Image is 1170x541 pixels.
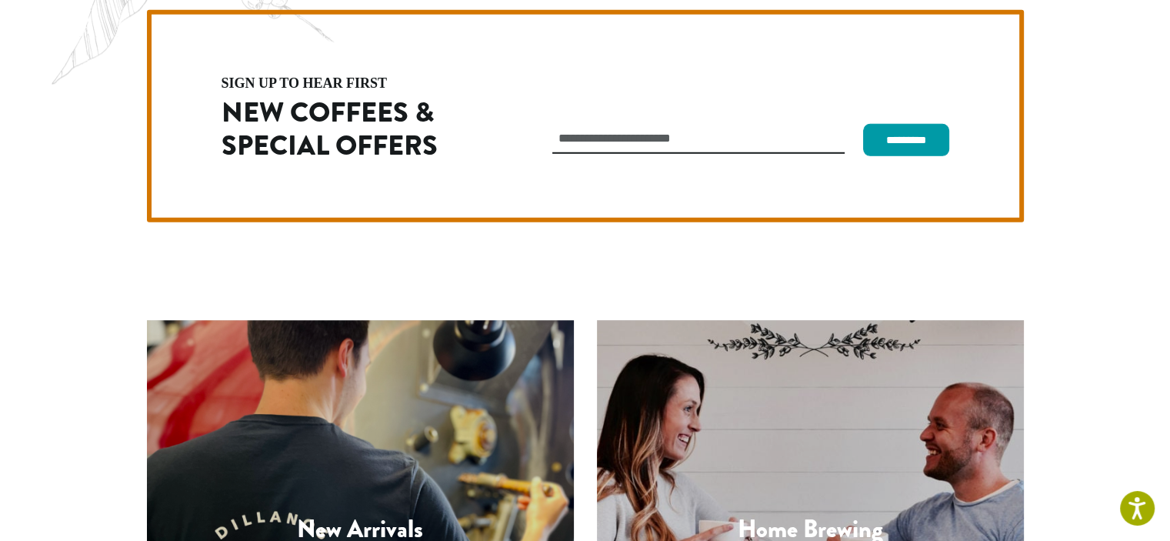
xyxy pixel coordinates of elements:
h2: New Coffees & Special Offers [222,96,486,162]
h4: sign up to hear first [222,76,486,90]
